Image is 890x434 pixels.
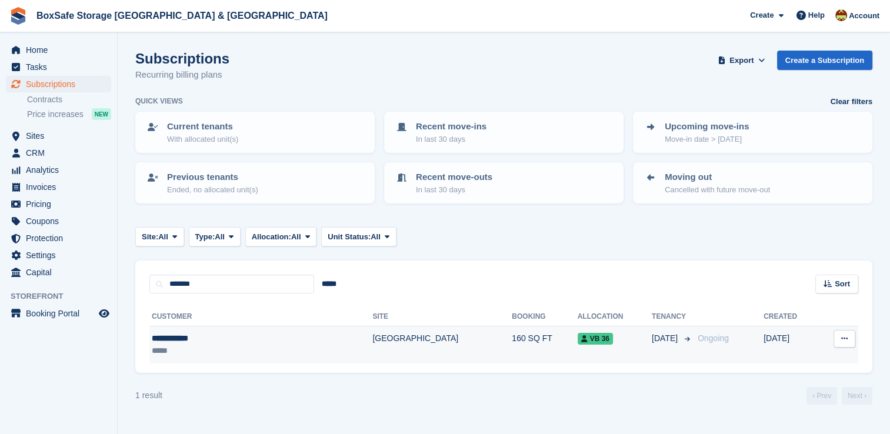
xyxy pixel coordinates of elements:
[665,133,749,145] p: Move-in date > [DATE]
[136,113,374,152] a: Current tenants With allocated unit(s)
[26,59,96,75] span: Tasks
[385,113,622,152] a: Recent move-ins In last 30 days
[372,326,512,363] td: [GEOGRAPHIC_DATA]
[6,196,111,212] a: menu
[808,9,825,21] span: Help
[835,278,850,290] span: Sort
[135,96,183,106] h6: Quick views
[27,94,111,105] a: Contracts
[842,387,872,405] a: Next
[6,305,111,322] a: menu
[167,171,258,184] p: Previous tenants
[167,184,258,196] p: Ended, no allocated unit(s)
[215,231,225,243] span: All
[321,227,396,246] button: Unit Status: All
[830,96,872,108] a: Clear filters
[634,163,871,202] a: Moving out Cancelled with future move-out
[764,326,818,363] td: [DATE]
[665,184,770,196] p: Cancelled with future move-out
[11,291,117,302] span: Storefront
[26,42,96,58] span: Home
[764,308,818,326] th: Created
[804,387,875,405] nav: Page
[195,231,215,243] span: Type:
[6,247,111,263] a: menu
[9,7,27,25] img: stora-icon-8386f47178a22dfd0bd8f6a31ec36ba5ce8667c1dd55bd0f319d3a0aa187defe.svg
[136,163,374,202] a: Previous tenants Ended, no allocated unit(s)
[416,171,492,184] p: Recent move-outs
[26,230,96,246] span: Protection
[416,184,492,196] p: In last 30 days
[512,308,577,326] th: Booking
[578,333,613,345] span: VB 36
[6,264,111,281] a: menu
[92,108,111,120] div: NEW
[6,230,111,246] a: menu
[6,42,111,58] a: menu
[777,51,872,70] a: Create a Subscription
[634,113,871,152] a: Upcoming move-ins Move-in date > [DATE]
[142,231,158,243] span: Site:
[665,120,749,133] p: Upcoming move-ins
[26,162,96,178] span: Analytics
[6,179,111,195] a: menu
[291,231,301,243] span: All
[372,308,512,326] th: Site
[416,133,486,145] p: In last 30 days
[385,163,622,202] a: Recent move-outs In last 30 days
[167,133,238,145] p: With allocated unit(s)
[26,196,96,212] span: Pricing
[665,171,770,184] p: Moving out
[27,108,111,121] a: Price increases NEW
[252,231,291,243] span: Allocation:
[416,120,486,133] p: Recent move-ins
[245,227,317,246] button: Allocation: All
[158,231,168,243] span: All
[512,326,577,363] td: 160 SQ FT
[26,305,96,322] span: Booking Portal
[6,213,111,229] a: menu
[578,308,652,326] th: Allocation
[652,332,680,345] span: [DATE]
[6,162,111,178] a: menu
[167,120,238,133] p: Current tenants
[26,145,96,161] span: CRM
[135,51,229,66] h1: Subscriptions
[806,387,837,405] a: Previous
[716,51,768,70] button: Export
[189,227,241,246] button: Type: All
[328,231,371,243] span: Unit Status:
[26,179,96,195] span: Invoices
[729,55,754,66] span: Export
[6,128,111,144] a: menu
[149,308,372,326] th: Customer
[6,59,111,75] a: menu
[835,9,847,21] img: Kim
[97,306,111,321] a: Preview store
[849,10,879,22] span: Account
[26,128,96,144] span: Sites
[27,109,84,120] span: Price increases
[6,76,111,92] a: menu
[26,264,96,281] span: Capital
[371,231,381,243] span: All
[26,76,96,92] span: Subscriptions
[6,145,111,161] a: menu
[135,68,229,82] p: Recurring billing plans
[32,6,332,25] a: BoxSafe Storage [GEOGRAPHIC_DATA] & [GEOGRAPHIC_DATA]
[135,227,184,246] button: Site: All
[135,389,162,402] div: 1 result
[26,247,96,263] span: Settings
[26,213,96,229] span: Coupons
[698,333,729,343] span: Ongoing
[750,9,774,21] span: Create
[652,308,693,326] th: Tenancy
